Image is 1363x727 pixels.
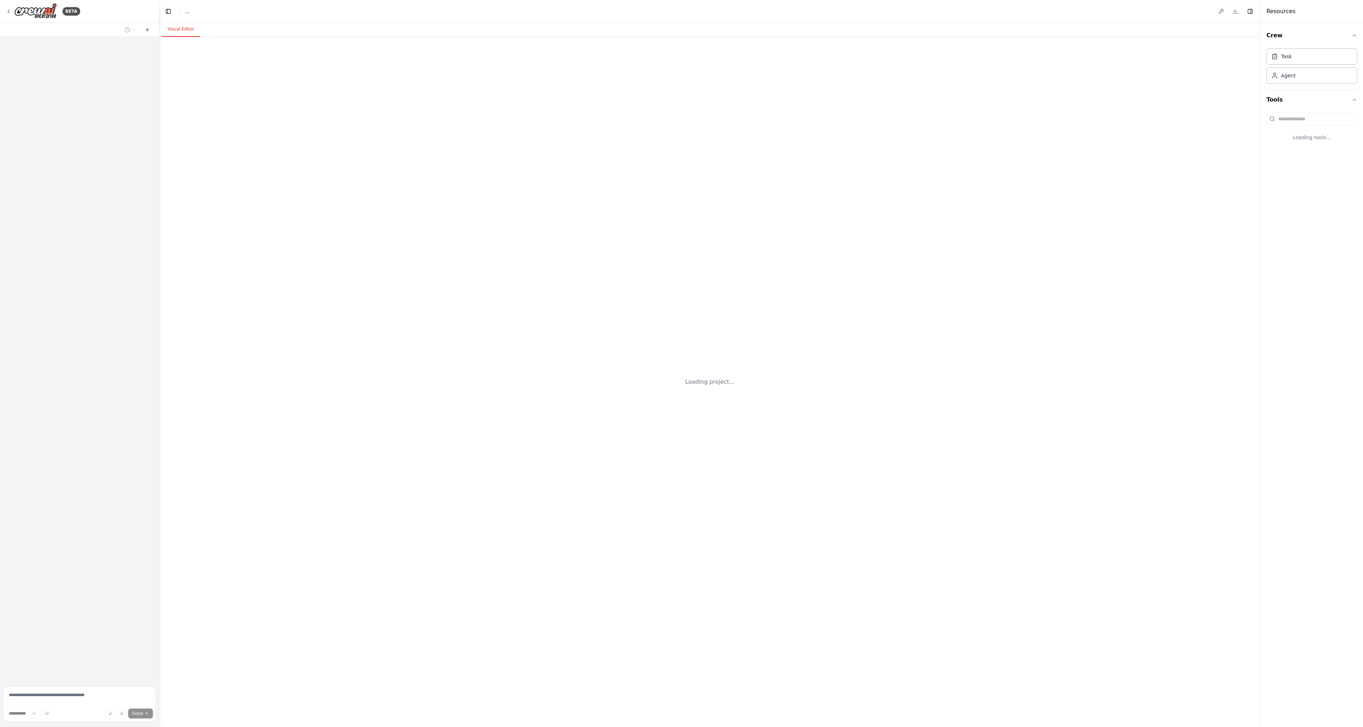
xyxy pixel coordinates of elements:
button: Hide right sidebar [1245,6,1255,16]
div: BETA [62,7,80,16]
button: Improve this prompt [42,709,52,718]
h4: Resources [1266,7,1296,16]
button: Switch to previous chat [122,26,139,34]
button: Send [128,709,153,718]
span: Send [132,711,143,716]
div: Crew [1266,45,1357,89]
div: Agent [1281,72,1296,79]
button: Crew [1266,26,1357,45]
button: Visual Editor [162,22,200,37]
button: Upload files [105,709,115,718]
div: Task [1281,53,1292,60]
nav: breadcrumb [185,8,190,15]
div: Tools [1266,110,1357,152]
span: ... [185,8,190,15]
button: Tools [1266,90,1357,110]
img: Logo [14,3,57,19]
button: Click to speak your automation idea [117,709,127,718]
div: Loading project... [685,378,735,386]
button: Start a new chat [142,26,153,34]
button: Hide left sidebar [163,6,173,16]
div: Loading tools... [1266,128,1357,147]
